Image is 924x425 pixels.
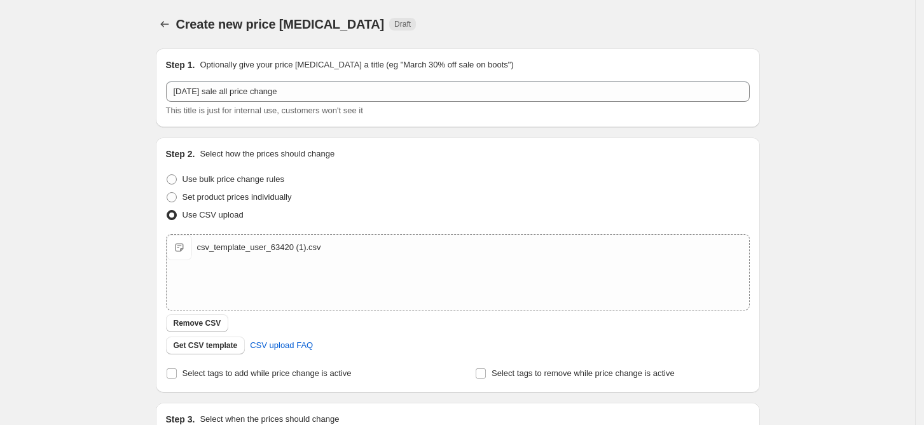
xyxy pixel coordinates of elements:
div: csv_template_user_63420 (1).csv [197,241,321,254]
span: Draft [394,19,411,29]
span: Use bulk price change rules [183,174,284,184]
span: This title is just for internal use, customers won't see it [166,106,363,115]
button: Remove CSV [166,314,229,332]
span: CSV upload FAQ [250,339,313,352]
span: Select tags to add while price change is active [183,368,352,378]
span: Set product prices individually [183,192,292,202]
h2: Step 1. [166,59,195,71]
a: CSV upload FAQ [242,335,321,356]
span: Select tags to remove while price change is active [492,368,675,378]
button: Get CSV template [166,337,245,354]
span: Get CSV template [174,340,238,351]
span: Remove CSV [174,318,221,328]
h2: Step 2. [166,148,195,160]
button: Price change jobs [156,15,174,33]
input: 30% off holiday sale [166,81,750,102]
span: Create new price [MEDICAL_DATA] [176,17,385,31]
p: Select how the prices should change [200,148,334,160]
span: Use CSV upload [183,210,244,219]
p: Optionally give your price [MEDICAL_DATA] a title (eg "March 30% off sale on boots") [200,59,513,71]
